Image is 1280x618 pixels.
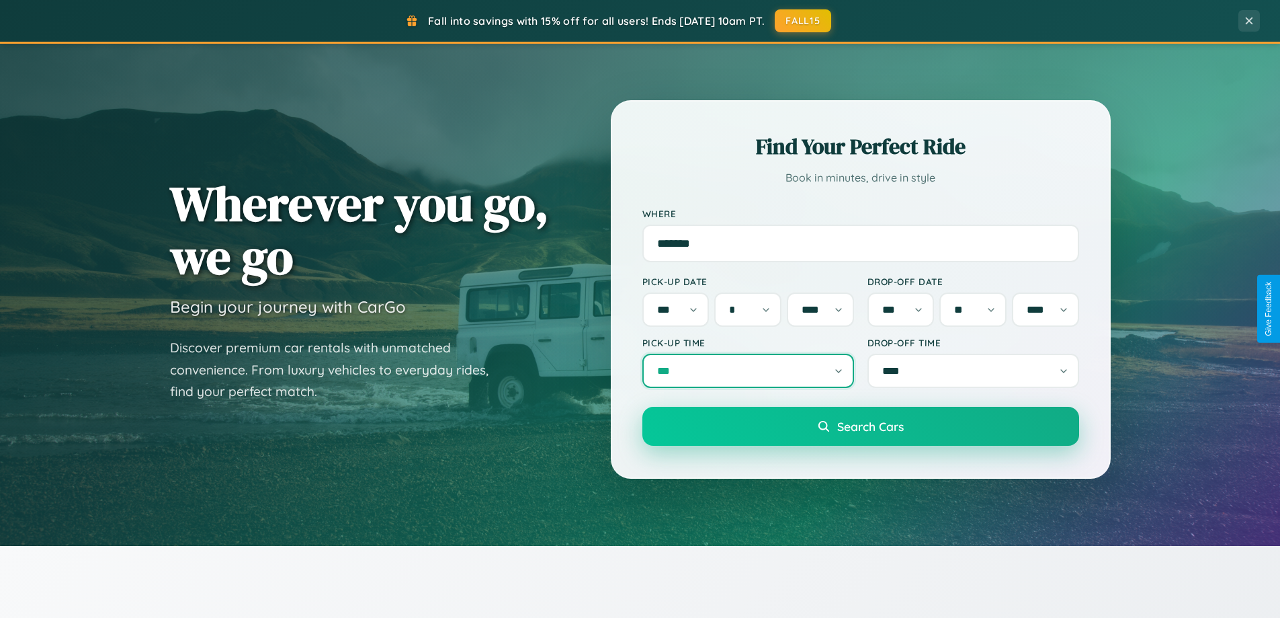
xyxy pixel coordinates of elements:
div: Give Feedback [1264,282,1273,336]
label: Drop-off Time [867,337,1079,348]
button: Search Cars [642,407,1079,446]
label: Pick-up Date [642,276,854,287]
button: FALL15 [775,9,831,32]
span: Fall into savings with 15% off for all users! Ends [DATE] 10am PT. [428,14,765,28]
h3: Begin your journey with CarGo [170,297,406,317]
label: Where [642,208,1079,219]
label: Drop-off Date [867,276,1079,287]
p: Discover premium car rentals with unmatched convenience. From luxury vehicles to everyday rides, ... [170,337,506,403]
span: Search Cars [837,419,904,434]
label: Pick-up Time [642,337,854,348]
h1: Wherever you go, we go [170,177,549,283]
p: Book in minutes, drive in style [642,168,1079,188]
h2: Find Your Perfect Ride [642,132,1079,161]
